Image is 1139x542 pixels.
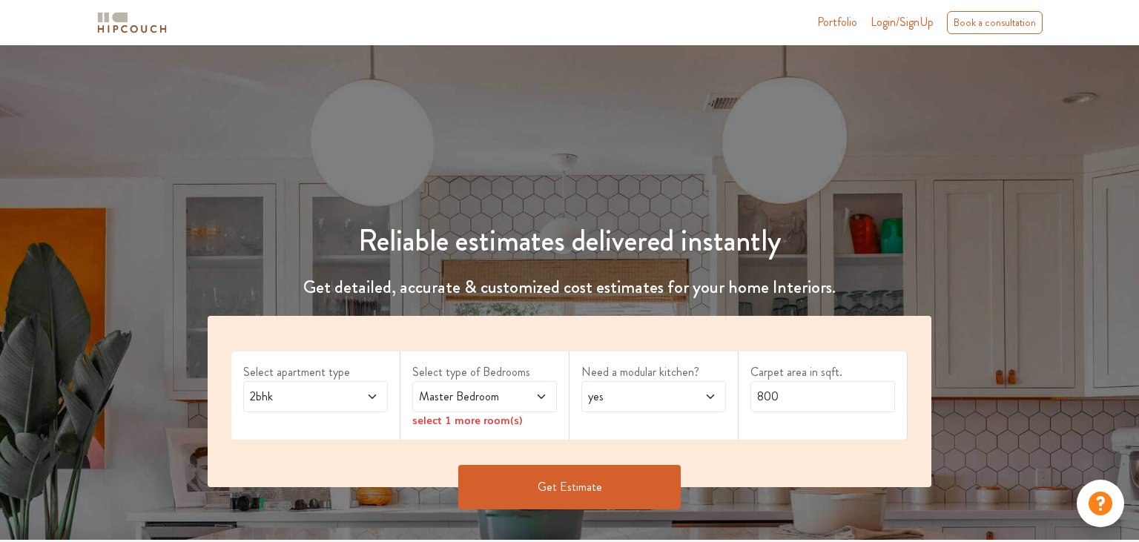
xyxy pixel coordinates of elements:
div: Book a consultation [947,11,1043,34]
span: Master Bedroom [416,388,515,406]
label: Need a modular kitchen? [581,363,726,381]
h4: Get detailed, accurate & customized cost estimates for your home Interiors. [199,277,940,298]
a: Portfolio [817,13,857,31]
label: Carpet area in sqft. [750,363,895,381]
input: Enter area sqft [750,381,895,412]
span: 2bhk [247,388,346,406]
h1: Reliable estimates delivered instantly [199,223,940,259]
span: logo-horizontal.svg [95,6,169,39]
div: select 1 more room(s) [412,412,557,428]
label: Select apartment type [243,363,388,381]
label: Select type of Bedrooms [412,363,557,381]
img: logo-horizontal.svg [95,10,169,36]
span: Login/SignUp [871,13,934,30]
button: Get Estimate [458,465,681,509]
span: yes [585,388,684,406]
